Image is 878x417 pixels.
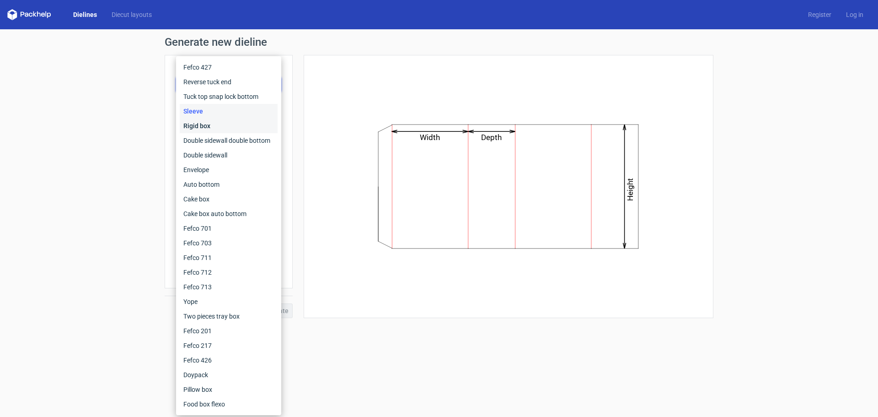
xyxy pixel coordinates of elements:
div: Rigid box [180,119,278,133]
a: Dielines [66,10,104,19]
div: Cake box auto bottom [180,206,278,221]
div: Doypack [180,368,278,382]
div: Fefco 703 [180,236,278,250]
text: Width [420,133,440,142]
a: Diecut layouts [104,10,159,19]
text: Depth [482,133,502,142]
div: Envelope [180,162,278,177]
div: Fefco 426 [180,353,278,368]
div: Food box flexo [180,397,278,412]
div: Fefco 711 [180,250,278,265]
div: Sleeve [180,104,278,119]
h1: Generate new dieline [165,37,713,48]
a: Log in [839,10,871,19]
a: Register [801,10,839,19]
div: Yope [180,294,278,309]
div: Cake box [180,192,278,206]
div: Two pieces tray box [180,309,278,324]
div: Fefco 701 [180,221,278,236]
div: Fefco 427 [180,60,278,75]
div: Double sidewall [180,148,278,162]
div: Tuck top snap lock bottom [180,89,278,104]
div: Reverse tuck end [180,75,278,89]
div: Fefco 713 [180,280,278,294]
div: Pillow box [180,382,278,397]
div: Double sidewall double bottom [180,133,278,148]
div: Fefco 217 [180,338,278,353]
text: Height [626,178,635,201]
div: Fefco 201 [180,324,278,338]
div: Auto bottom [180,177,278,192]
div: Fefco 712 [180,265,278,280]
